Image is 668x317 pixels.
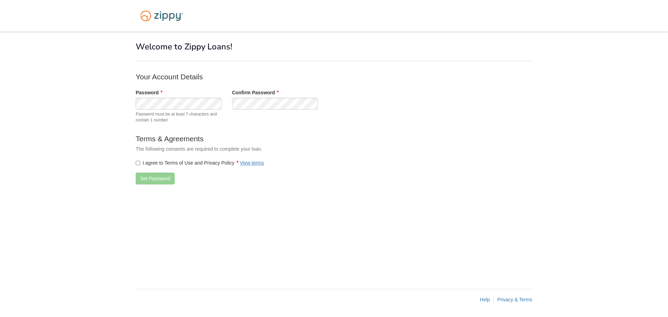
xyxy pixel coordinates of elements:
a: Help [480,297,490,302]
label: Password [136,89,162,96]
p: Terms & Agreements [136,134,414,144]
img: Logo [136,7,188,25]
label: I agree to Terms of Use and Privacy Policy [136,159,264,166]
button: Set Password [136,173,175,184]
label: Confirm Password [232,89,279,96]
a: Privacy & Terms [497,297,532,302]
p: The following consents are required to complete your loan. [136,145,414,152]
h1: Welcome to Zippy Loans! [136,42,532,51]
p: Your Account Details [136,72,414,82]
input: I agree to Terms of Use and Privacy PolicyView terms [136,161,140,165]
span: Password must be at least 7 characters and contain 1 number [136,111,222,123]
input: Verify Password [232,98,318,110]
a: View terms [240,160,264,166]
